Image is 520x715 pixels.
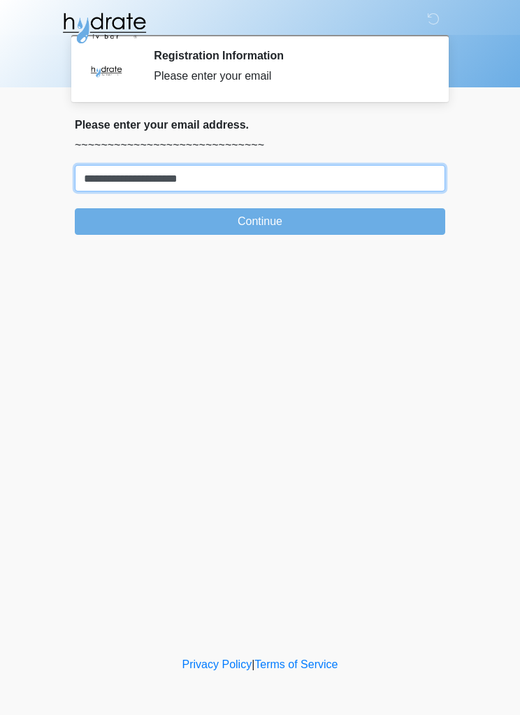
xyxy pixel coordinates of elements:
[154,68,424,85] div: Please enter your email
[182,658,252,670] a: Privacy Policy
[252,658,254,670] a: |
[75,208,445,235] button: Continue
[61,10,147,45] img: Hydrate IV Bar - Glendale Logo
[85,49,127,91] img: Agent Avatar
[75,118,445,131] h2: Please enter your email address.
[254,658,338,670] a: Terms of Service
[75,137,445,154] p: ~~~~~~~~~~~~~~~~~~~~~~~~~~~~~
